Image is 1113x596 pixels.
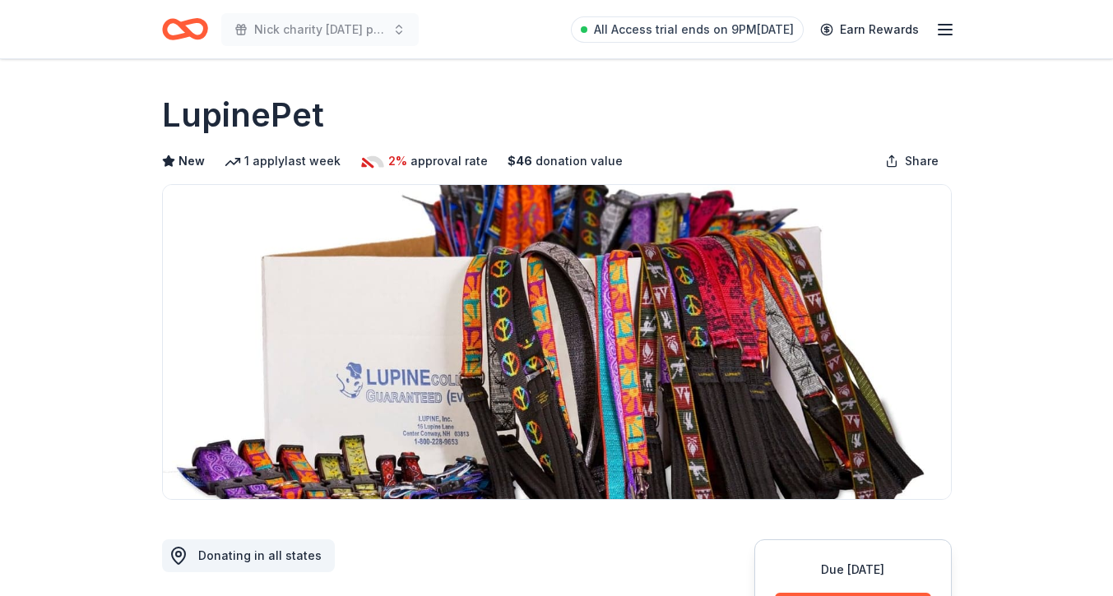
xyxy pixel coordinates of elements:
[163,185,951,499] img: Image for LupinePet
[508,151,532,171] span: $ 46
[872,145,952,178] button: Share
[536,151,623,171] span: donation value
[571,16,804,43] a: All Access trial ends on 9PM[DATE]
[179,151,205,171] span: New
[162,92,324,138] h1: LupinePet
[221,13,419,46] button: Nick charity [DATE] party
[254,20,386,39] span: Nick charity [DATE] party
[775,560,931,580] div: Due [DATE]
[810,15,929,44] a: Earn Rewards
[225,151,341,171] div: 1 apply last week
[410,151,488,171] span: approval rate
[388,151,407,171] span: 2%
[198,548,322,562] span: Donating in all states
[905,151,939,171] span: Share
[594,20,794,39] span: All Access trial ends on 9PM[DATE]
[162,10,208,49] a: Home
